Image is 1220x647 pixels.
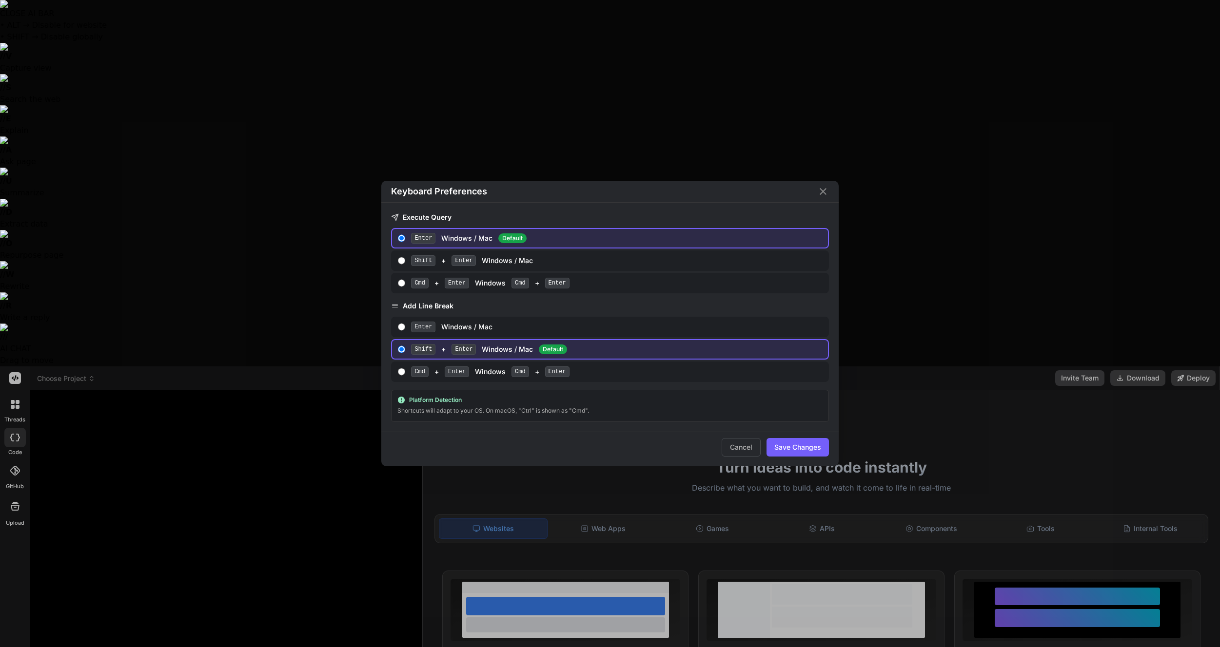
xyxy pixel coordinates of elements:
span: Cmd [512,366,529,377]
button: Cancel [722,438,761,457]
span: Enter [445,366,469,377]
div: Shortcuts will adapt to your OS. On macOS, "Ctrl" is shown as "Cmd". [397,406,823,416]
button: Save Changes [767,438,829,457]
input: Cmd+Enter Windows Cmd+Enter [398,368,406,376]
span: Cmd [411,366,429,377]
div: + Windows + [411,366,824,377]
div: Platform Detection [397,396,823,404]
span: Enter [545,366,570,377]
